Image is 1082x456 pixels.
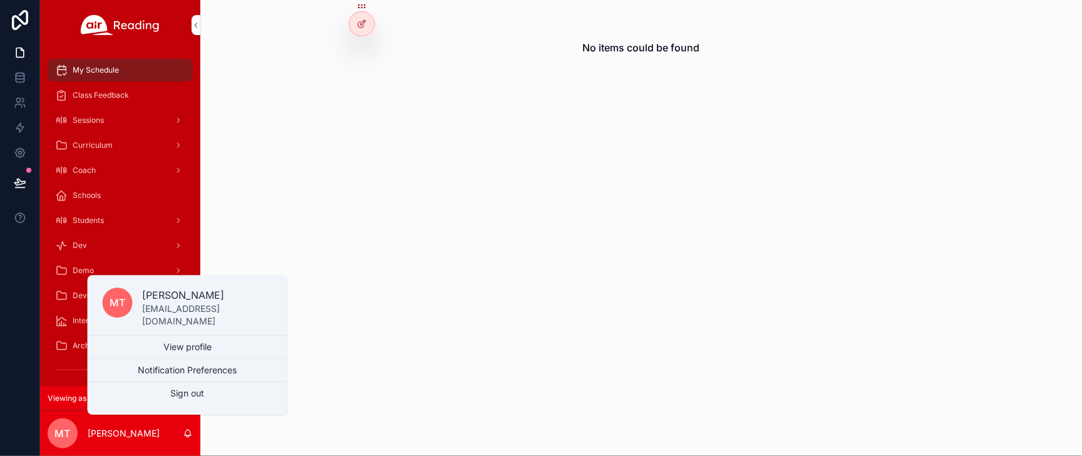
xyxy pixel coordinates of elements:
p: [EMAIL_ADDRESS][DOMAIN_NAME] [143,303,273,328]
span: Curriculum [73,140,113,150]
span: Archive [73,341,100,351]
span: Development [73,291,120,301]
a: Students [48,209,193,232]
span: Dev [73,241,87,251]
span: MT [110,295,125,310]
a: My Schedule [48,59,193,81]
a: Class Feedback [48,84,193,106]
p: [PERSON_NAME] [143,288,273,303]
a: Dev [48,234,193,257]
button: Notification Preferences [88,359,288,381]
img: App logo [81,15,160,35]
span: Viewing as Mia [48,393,101,403]
a: Curriculum [48,134,193,157]
span: Internal [73,316,100,326]
a: Demo [48,259,193,282]
button: Sign out [88,382,288,405]
div: scrollable content [40,50,200,386]
p: [PERSON_NAME] [88,427,160,440]
a: Coach [48,159,193,182]
span: Schools [73,190,101,200]
a: Development [48,284,193,307]
a: Internal [48,309,193,332]
span: My Schedule [73,65,119,75]
span: Class Feedback [73,90,129,100]
a: Schools [48,184,193,207]
span: Students [73,215,104,225]
a: Archive [48,334,193,357]
h2: No items could be found [583,40,700,55]
a: View profile [88,336,288,358]
span: MT [55,426,71,441]
a: Sessions [48,109,193,132]
span: Demo [73,266,94,276]
span: Coach [73,165,96,175]
span: Sessions [73,115,104,125]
